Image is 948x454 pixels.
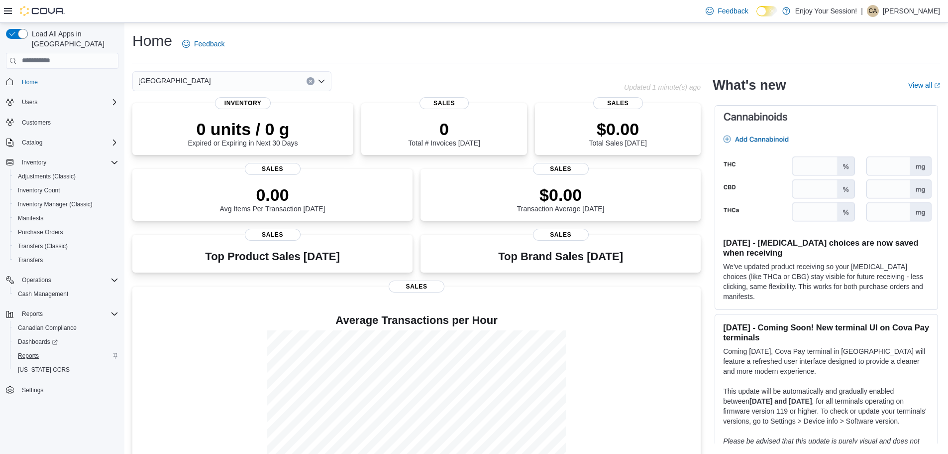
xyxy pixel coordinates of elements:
span: Transfers [14,254,118,266]
button: Clear input [307,77,315,85]
button: Transfers (Classic) [10,239,122,253]
span: Manifests [18,214,43,222]
a: View allExternal link [908,81,940,89]
button: [US_STATE] CCRS [10,363,122,377]
a: Transfers [14,254,47,266]
a: [US_STATE] CCRS [14,364,74,376]
span: Cash Management [18,290,68,298]
span: Load All Apps in [GEOGRAPHIC_DATA] [28,29,118,49]
span: [US_STATE] CCRS [18,366,70,374]
div: Carrie Anderson [867,5,879,17]
span: Inventory Manager (Classic) [18,200,93,208]
span: Reports [18,352,39,360]
a: Purchase Orders [14,226,67,238]
button: Catalog [2,136,122,150]
span: Manifests [14,212,118,224]
p: We've updated product receiving so your [MEDICAL_DATA] choices (like THCa or CBG) stay visible fo... [723,262,930,302]
a: Feedback [702,1,752,21]
span: Dashboards [18,338,58,346]
span: Sales [389,281,444,293]
span: Sales [593,97,643,109]
button: Purchase Orders [10,225,122,239]
span: Catalog [22,139,42,147]
a: Customers [18,117,55,129]
div: Transaction Average [DATE] [517,185,605,213]
span: Inventory [22,158,46,166]
h1: Home [132,31,172,51]
span: Users [18,96,118,108]
span: Catalog [18,137,118,149]
span: Operations [22,276,51,284]
span: Canadian Compliance [14,322,118,334]
button: Settings [2,383,122,397]
span: Canadian Compliance [18,324,77,332]
button: Inventory [2,155,122,169]
span: Customers [22,119,51,127]
span: Dashboards [14,336,118,348]
span: Sales [245,229,301,241]
a: Home [18,76,42,88]
p: $0.00 [589,119,646,139]
button: Reports [18,308,47,320]
span: Home [18,76,118,88]
button: Operations [18,274,55,286]
span: Inventory Manager (Classic) [14,198,118,210]
span: Sales [533,229,589,241]
h3: Top Brand Sales [DATE] [498,251,623,263]
span: Washington CCRS [14,364,118,376]
p: Enjoy Your Session! [795,5,857,17]
span: Sales [533,163,589,175]
a: Dashboards [14,336,62,348]
p: $0.00 [517,185,605,205]
span: Inventory Count [14,184,118,196]
a: Reports [14,350,43,362]
span: Transfers (Classic) [18,242,68,250]
h2: What's new [713,77,786,93]
nav: Complex example [6,71,118,424]
p: 0 [408,119,480,139]
span: Reports [14,350,118,362]
span: Sales [420,97,469,109]
h4: Average Transactions per Hour [140,314,693,326]
button: Transfers [10,253,122,267]
span: [GEOGRAPHIC_DATA] [138,75,211,87]
span: Feedback [718,6,748,16]
span: Inventory [215,97,271,109]
p: | [861,5,863,17]
p: 0 units / 0 g [188,119,298,139]
button: Inventory [18,156,50,168]
button: Manifests [10,211,122,225]
span: Home [22,78,38,86]
div: Total # Invoices [DATE] [408,119,480,147]
p: Coming [DATE], Cova Pay terminal in [GEOGRAPHIC_DATA] will feature a refreshed user interface des... [723,346,930,376]
button: Canadian Compliance [10,321,122,335]
a: Inventory Manager (Classic) [14,198,97,210]
p: 0.00 [220,185,325,205]
strong: [DATE] and [DATE] [749,397,812,405]
span: Settings [22,386,43,394]
span: Reports [18,308,118,320]
button: Inventory Manager (Classic) [10,197,122,211]
button: Adjustments (Classic) [10,169,122,183]
h3: Top Product Sales [DATE] [205,251,339,263]
span: Settings [18,384,118,396]
span: Transfers (Classic) [14,240,118,252]
span: Purchase Orders [14,226,118,238]
a: Transfers (Classic) [14,240,72,252]
h3: [DATE] - Coming Soon! New terminal UI on Cova Pay terminals [723,322,930,342]
span: Feedback [194,39,224,49]
a: Inventory Count [14,184,64,196]
button: Home [2,75,122,89]
img: Cova [20,6,65,16]
span: Users [22,98,37,106]
a: Cash Management [14,288,72,300]
button: Customers [2,115,122,130]
a: Settings [18,384,47,396]
button: Inventory Count [10,183,122,197]
div: Total Sales [DATE] [589,119,646,147]
p: This update will be automatically and gradually enabled between , for all terminals operating on ... [723,386,930,426]
span: Customers [18,116,118,129]
p: [PERSON_NAME] [883,5,940,17]
div: Avg Items Per Transaction [DATE] [220,185,325,213]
